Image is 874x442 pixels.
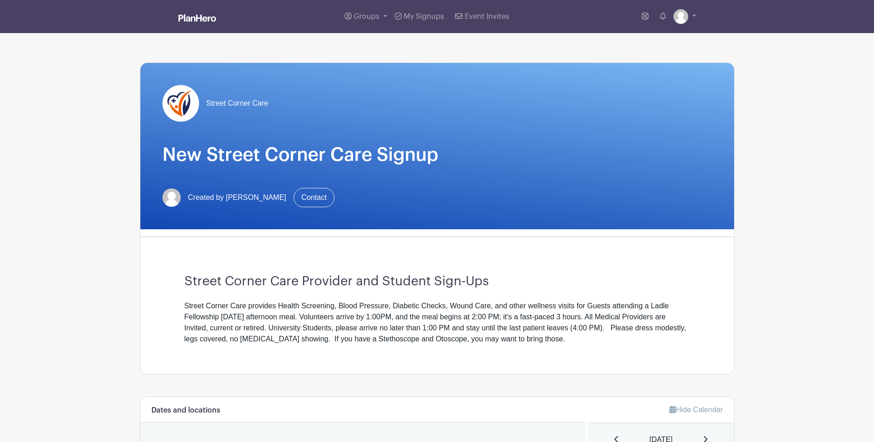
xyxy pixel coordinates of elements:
span: Created by [PERSON_NAME] [188,192,286,203]
img: default-ce2991bfa6775e67f084385cd625a349d9dcbb7a52a09fb2fda1e96e2d18dcdb.png [674,9,688,24]
span: Street Corner Care [206,98,268,109]
h6: Dates and locations [151,406,220,415]
span: Event Invites [465,13,509,20]
img: SCC%20PlanHero.png [162,85,199,122]
h1: New Street Corner Care Signup [162,144,712,166]
span: My Signups [404,13,444,20]
span: Groups [354,13,379,20]
a: Hide Calendar [669,406,723,414]
img: default-ce2991bfa6775e67f084385cd625a349d9dcbb7a52a09fb2fda1e96e2d18dcdb.png [162,188,181,207]
h3: Street Corner Care Provider and Student Sign-Ups [184,274,690,289]
a: Contact [294,188,334,207]
div: Street Corner Care provides Health Screening, Blood Pressure, Diabetic Checks, Wound Care, and ot... [184,300,690,345]
img: logo_white-6c42ec7e38ccf1d336a20a19083b03d10ae64f83f12c07503d8b9e83406b4c7d.svg [178,14,216,22]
